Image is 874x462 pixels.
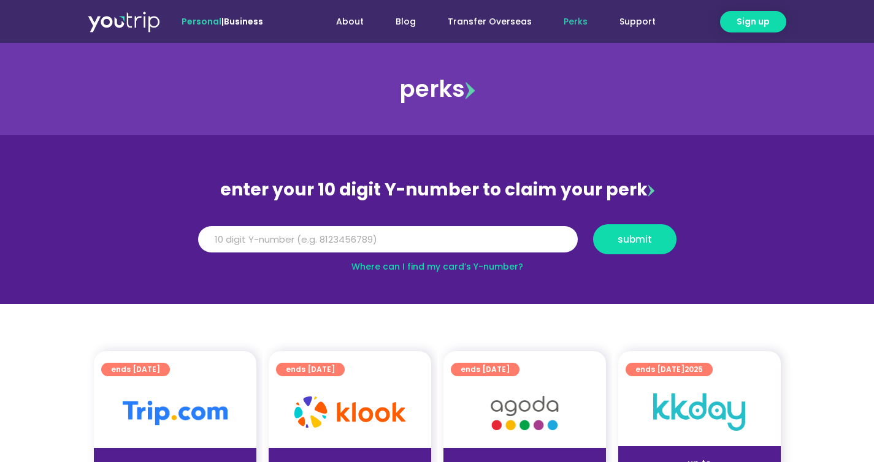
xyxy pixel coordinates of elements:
a: Sign up [720,11,786,32]
span: ends [DATE] [461,363,510,376]
a: Support [604,10,672,33]
a: Perks [548,10,604,33]
a: Where can I find my card’s Y-number? [351,260,523,273]
nav: Menu [296,10,672,33]
form: Y Number [198,224,677,263]
span: Personal [182,15,221,28]
span: 2025 [684,364,703,374]
span: submit [618,235,652,244]
a: ends [DATE] [276,363,345,376]
a: Transfer Overseas [432,10,548,33]
a: About [320,10,380,33]
a: ends [DATE] [101,363,170,376]
span: ends [DATE] [635,363,703,376]
a: ends [DATE] [451,363,519,376]
button: submit [593,224,677,254]
span: Sign up [737,15,770,28]
a: Business [224,15,263,28]
span: | [182,15,263,28]
div: enter your 10 digit Y-number to claim your perk [192,174,683,206]
a: ends [DATE]2025 [626,363,713,376]
span: ends [DATE] [111,363,160,376]
span: ends [DATE] [286,363,335,376]
input: 10 digit Y-number (e.g. 8123456789) [198,226,578,253]
a: Blog [380,10,432,33]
